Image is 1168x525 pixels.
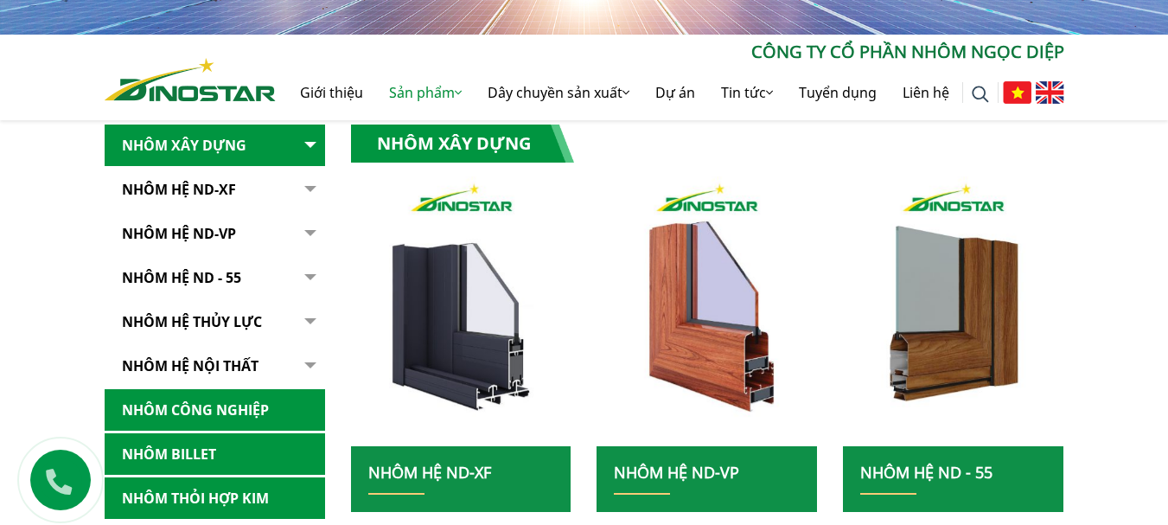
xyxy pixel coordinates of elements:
[105,345,325,387] a: Nhôm hệ nội thất
[105,58,276,101] img: Nhôm Dinostar
[1003,81,1031,104] img: Tiếng Việt
[105,389,325,432] a: Nhôm Công nghiệp
[105,257,325,299] a: NHÔM HỆ ND - 55
[843,176,1063,446] img: nhom xay dung
[351,125,574,163] h1: Nhôm Xây dựng
[351,176,571,446] a: nhom xay dung
[597,176,817,446] img: nhom xay dung
[642,65,708,120] a: Dự án
[475,65,642,120] a: Dây chuyền sản xuất
[1036,81,1064,104] img: English
[972,86,989,103] img: search
[890,65,962,120] a: Liên hệ
[287,65,376,120] a: Giới thiệu
[350,176,571,446] img: nhom xay dung
[376,65,475,120] a: Sản phẩm
[614,462,739,483] a: Nhôm Hệ ND-VP
[368,462,491,483] a: Nhôm Hệ ND-XF
[276,39,1064,65] p: CÔNG TY CỔ PHẦN NHÔM NGỌC DIỆP
[105,125,325,167] a: Nhôm Xây dựng
[860,462,992,483] a: NHÔM HỆ ND - 55
[708,65,786,120] a: Tin tức
[786,65,890,120] a: Tuyển dụng
[105,433,325,476] a: Nhôm Billet
[105,169,325,211] a: Nhôm Hệ ND-XF
[105,301,325,343] a: Nhôm hệ thủy lực
[105,213,325,255] a: Nhôm Hệ ND-VP
[105,477,325,520] a: Nhôm Thỏi hợp kim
